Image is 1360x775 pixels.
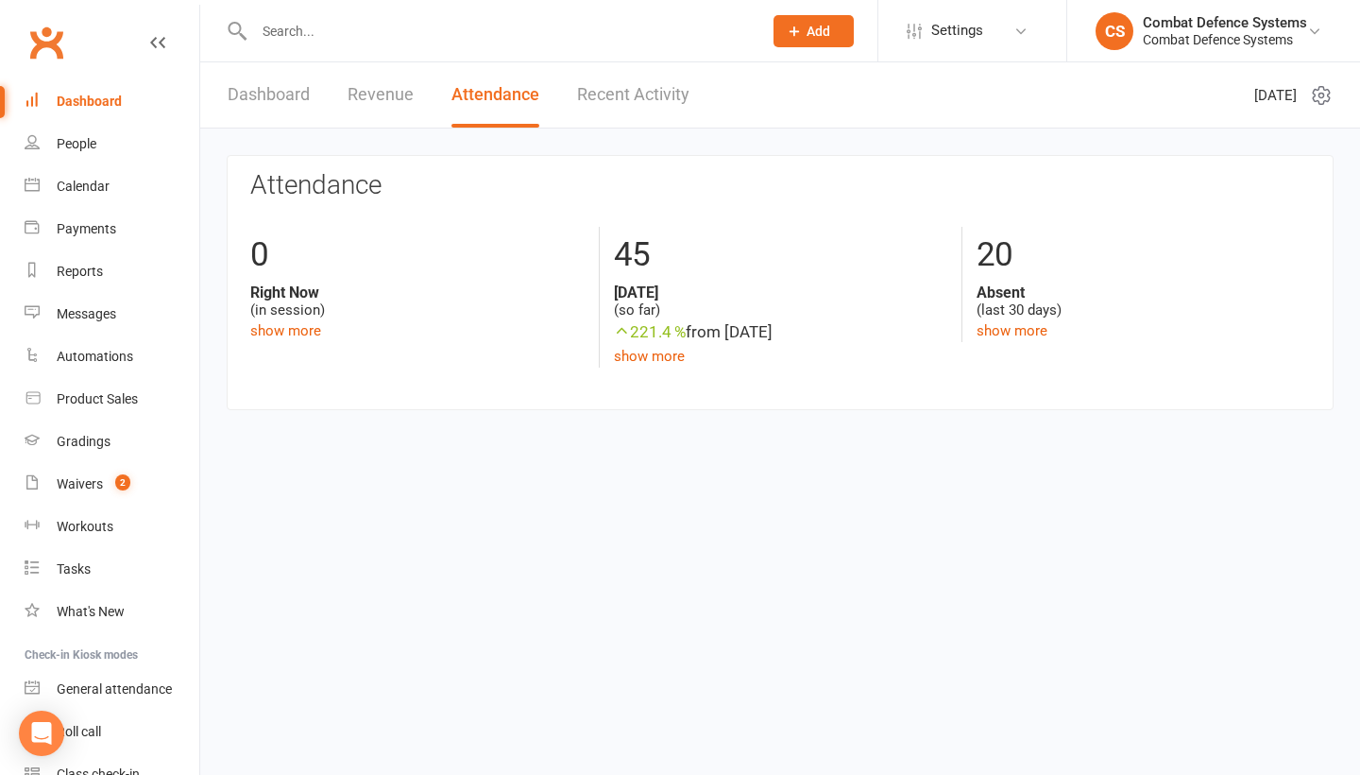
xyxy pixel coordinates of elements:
[25,506,199,548] a: Workouts
[25,80,199,123] a: Dashboard
[977,284,1310,301] strong: Absent
[25,711,199,753] a: Roll call
[57,349,133,364] div: Automations
[25,336,199,378] a: Automations
[57,604,125,619] div: What's New
[25,378,199,421] a: Product Sales
[1254,84,1297,107] span: [DATE]
[25,250,199,293] a: Reports
[25,548,199,591] a: Tasks
[25,668,199,711] a: General attendance kiosk mode
[19,711,64,756] div: Open Intercom Messenger
[57,94,122,109] div: Dashboard
[57,681,172,697] div: General attendance
[250,322,321,339] a: show more
[25,421,199,463] a: Gradings
[57,476,103,491] div: Waivers
[931,9,983,52] span: Settings
[614,227,947,284] div: 45
[57,264,103,279] div: Reports
[57,136,96,151] div: People
[25,123,199,165] a: People
[1143,14,1307,31] div: Combat Defence Systems
[57,306,116,321] div: Messages
[57,519,113,534] div: Workouts
[57,561,91,577] div: Tasks
[1143,31,1307,48] div: Combat Defence Systems
[807,24,830,39] span: Add
[57,179,110,194] div: Calendar
[250,227,585,284] div: 0
[250,284,585,319] div: (in session)
[614,348,685,365] a: show more
[57,434,110,449] div: Gradings
[57,724,101,739] div: Roll call
[451,62,539,128] a: Attendance
[25,208,199,250] a: Payments
[228,62,310,128] a: Dashboard
[25,463,199,506] a: Waivers 2
[577,62,689,128] a: Recent Activity
[25,293,199,336] a: Messages
[348,62,414,128] a: Revenue
[25,591,199,633] a: What's New
[23,19,70,66] a: Clubworx
[614,284,947,319] div: (so far)
[977,227,1310,284] div: 20
[250,284,585,301] strong: Right Now
[614,319,947,345] div: from [DATE]
[115,474,130,491] span: 2
[977,284,1310,319] div: (last 30 days)
[614,284,947,301] strong: [DATE]
[977,322,1047,339] a: show more
[614,322,686,341] span: 221.4 %
[773,15,854,47] button: Add
[57,221,116,236] div: Payments
[25,165,199,208] a: Calendar
[248,18,749,44] input: Search...
[250,171,1310,200] h3: Attendance
[1096,12,1133,50] div: CS
[57,391,138,406] div: Product Sales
